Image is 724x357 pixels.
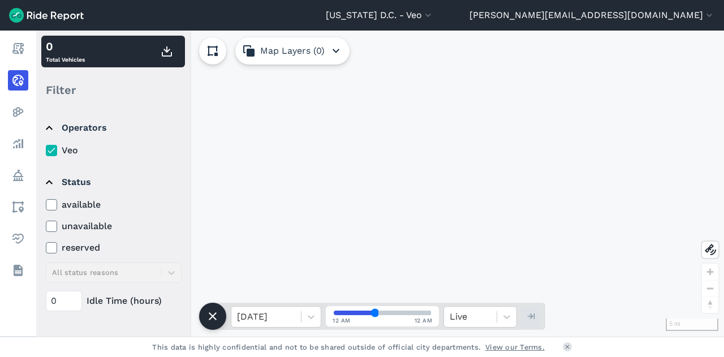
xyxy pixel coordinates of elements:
label: Veo [46,144,182,157]
div: Idle Time (hours) [46,291,182,311]
span: 12 AM [333,316,351,325]
label: available [46,198,182,212]
div: Total Vehicles [46,38,85,65]
button: [PERSON_NAME][EMAIL_ADDRESS][DOMAIN_NAME] [469,8,715,22]
a: Areas [8,197,28,217]
div: Filter [41,72,185,107]
a: Policy [8,165,28,186]
img: Ride Report [9,8,84,23]
a: Heatmaps [8,102,28,122]
button: [US_STATE] D.C. - Veo [326,8,434,22]
summary: Status [46,166,180,198]
label: unavailable [46,220,182,233]
a: View our Terms. [485,342,545,352]
a: Report [8,38,28,59]
div: loading [36,31,724,337]
label: reserved [46,241,182,255]
a: Datasets [8,260,28,281]
div: 0 [46,38,85,55]
span: 12 AM [415,316,433,325]
button: Map Layers (0) [235,37,350,64]
summary: Operators [46,112,180,144]
a: Analyze [8,134,28,154]
a: Realtime [8,70,28,91]
a: Health [8,229,28,249]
